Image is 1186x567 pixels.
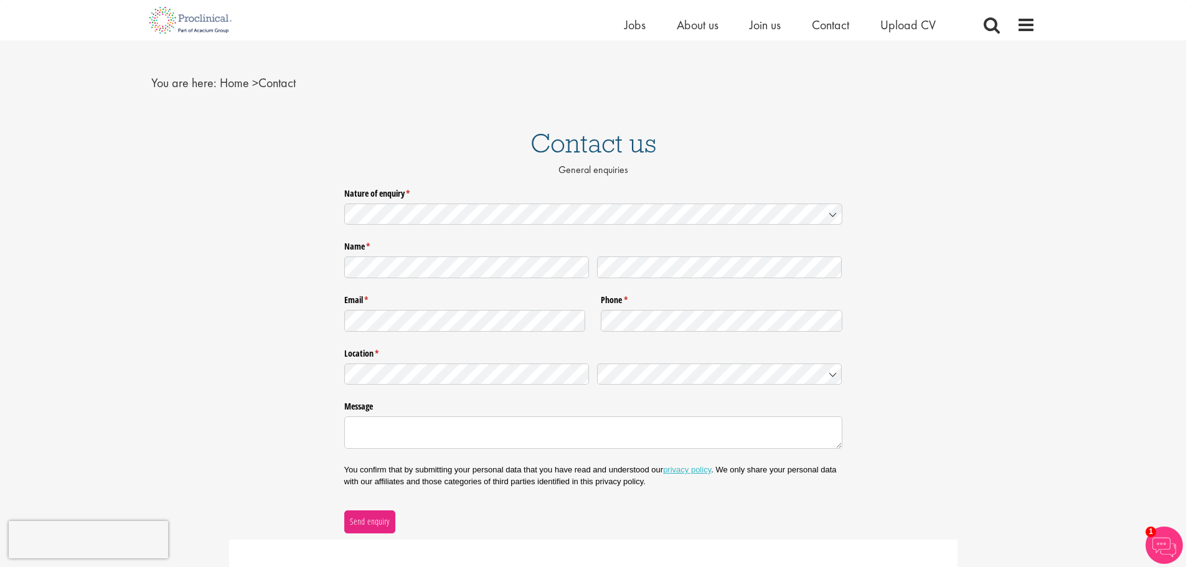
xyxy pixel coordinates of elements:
span: Contact [220,75,296,91]
label: Nature of enquiry [344,183,842,199]
label: Email [344,290,586,306]
a: Join us [750,17,781,33]
label: Message [344,396,842,413]
input: Last [597,256,842,278]
label: Phone [601,290,842,306]
a: Contact [812,17,849,33]
input: Country [597,363,842,385]
input: State / Province / Region [344,363,590,385]
button: Send enquiry [344,510,395,533]
p: You confirm that by submitting your personal data that you have read and understood our . We only... [344,464,842,487]
legend: Location [344,344,842,360]
img: Chatbot [1146,527,1183,564]
a: About us [677,17,718,33]
a: privacy policy [663,465,711,474]
iframe: reCAPTCHA [9,521,168,558]
a: Upload CV [880,17,936,33]
legend: Name [344,237,842,253]
span: Send enquiry [349,515,390,528]
input: First [344,256,590,278]
span: 1 [1146,527,1156,537]
a: breadcrumb link to Home [220,75,249,91]
a: Jobs [624,17,646,33]
span: > [252,75,258,91]
span: You are here: [151,75,217,91]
